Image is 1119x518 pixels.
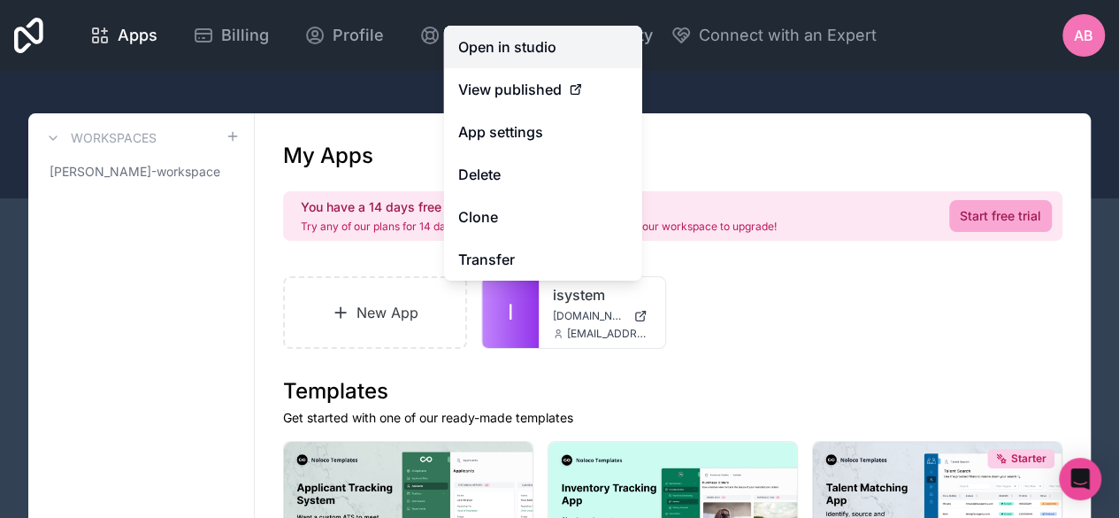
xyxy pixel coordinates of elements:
[283,377,1062,406] h1: Templates
[50,163,220,181] span: [PERSON_NAME]-workspace
[482,277,539,348] a: I
[523,16,667,55] a: Community
[283,276,467,349] a: New App
[405,16,516,55] a: Guides
[444,68,642,111] a: View published
[444,196,642,238] a: Clone
[333,23,384,48] span: Profile
[567,327,650,341] span: [EMAIL_ADDRESS][DOMAIN_NAME]
[71,129,157,147] h3: Workspaces
[290,16,398,55] a: Profile
[118,23,157,48] span: Apps
[283,142,373,170] h1: My Apps
[444,111,642,153] a: App settings
[553,309,625,323] span: [DOMAIN_NAME]
[75,16,172,55] a: Apps
[1074,25,1093,46] span: AB
[553,284,650,305] a: isystem
[42,156,240,188] a: [PERSON_NAME]-workspace
[301,198,777,216] h2: You have a 14 days free trial, on [GEOGRAPHIC_DATA].
[1011,452,1046,466] span: Starter
[283,409,1062,427] p: Get started with one of our ready-made templates
[949,200,1052,232] a: Start free trial
[448,23,502,48] span: Guides
[508,298,513,327] span: I
[444,26,642,68] a: Open in studio
[699,23,877,48] span: Connect with an Expert
[179,16,283,55] a: Billing
[444,153,642,196] button: Delete
[553,309,650,323] a: [DOMAIN_NAME]
[1059,458,1101,500] div: Open Intercom Messenger
[671,23,877,48] button: Connect with an Expert
[42,128,157,149] a: Workspaces
[458,79,562,100] span: View published
[444,238,642,281] a: Transfer
[301,220,777,234] p: Try any of our plans for 14 days for free. Go to the billing settings of your workspace to upgrade!
[565,23,653,48] span: Community
[221,23,269,48] span: Billing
